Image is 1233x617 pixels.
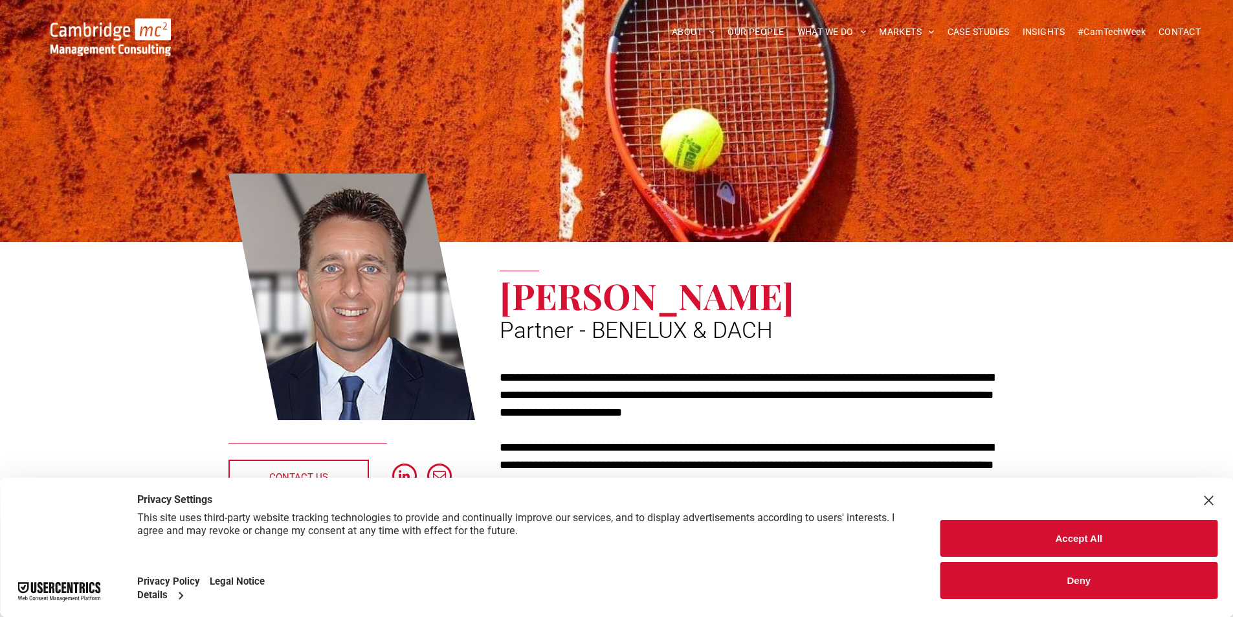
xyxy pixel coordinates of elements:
a: Marcel Biesmans | Partner - BENELUX & DACH | Cambridge Management Consulting [228,172,476,423]
span: Partner - BENELUX & DACH [500,317,773,344]
a: OUR PEOPLE [721,22,790,42]
a: CONTACT [1152,22,1207,42]
a: MARKETS [872,22,940,42]
a: linkedin [392,464,417,491]
a: CONTACT US [228,460,369,492]
img: Cambridge MC Logo [50,18,171,56]
span: [PERSON_NAME] [500,271,794,319]
a: Your Business Transformed | Cambridge Management Consulting [50,20,171,34]
a: WHAT WE DO [791,22,873,42]
a: email [427,464,452,491]
a: CASE STUDIES [941,22,1016,42]
a: #CamTechWeek [1071,22,1152,42]
span: CONTACT US [269,461,328,493]
a: ABOUT [665,22,722,42]
a: INSIGHTS [1016,22,1071,42]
